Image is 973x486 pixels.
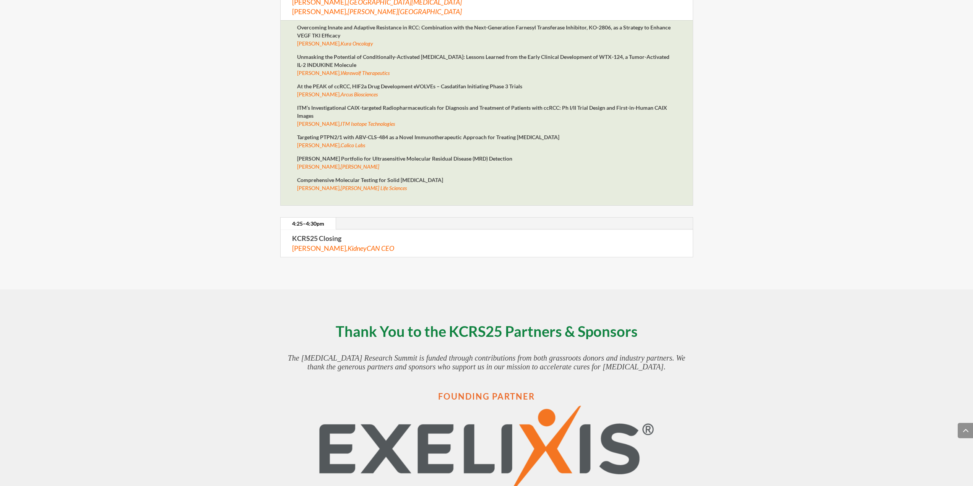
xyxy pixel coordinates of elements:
[341,120,395,127] em: ITM Isotope Technologies
[297,83,522,89] strong: At the PEAK of ccRCC, HIF2a Drug Development eVOLVEs – Casdatifan Initiating Phase 3 Trials
[336,322,638,340] strong: Thank You to the KCRS25 Partners & Sponsors
[297,185,407,191] span: [PERSON_NAME],
[297,120,395,127] span: [PERSON_NAME],
[341,142,365,148] em: Calico Labs
[438,391,535,401] strong: Founding Partner
[341,40,373,47] em: Kura Oncology
[297,142,365,148] span: [PERSON_NAME],
[281,218,336,230] a: 4:25–4:30pm
[341,185,407,191] em: [PERSON_NAME] Life Sciences
[348,7,462,16] span: [PERSON_NAME][GEOGRAPHIC_DATA]
[297,134,559,140] strong: Targeting PTPN2/1 with ABV-CLS-484 as a Novel Immunotherapeutic Approach for Treating [MEDICAL_DATA]
[297,54,669,68] strong: Unmasking the Potential of Conditionally-Activated [MEDICAL_DATA]: Lessons Learned from the Early...
[297,91,378,98] span: [PERSON_NAME],
[341,91,378,98] em: Arcus Biosciences
[297,24,671,39] strong: Overcoming Innate and Adaptive Resistance in RCC: Combination with the Next-Generation Farnesyl T...
[292,234,341,242] strong: KCRS25 Closing
[341,70,390,76] em: Werewolf Therapeutics
[297,163,379,170] span: [PERSON_NAME],
[341,163,379,170] em: [PERSON_NAME]
[297,70,390,76] span: [PERSON_NAME],
[348,244,394,252] em: KidneyCAN CEO
[297,40,373,47] span: [PERSON_NAME],
[297,177,443,183] strong: Comprehensive Molecular Testing for Solid [MEDICAL_DATA]
[280,354,693,372] p: The [MEDICAL_DATA] Research Summit is funded through contributions from both grassroots donors an...
[297,155,512,162] strong: [PERSON_NAME] Portfolio for Ultrasensitive Molecular Residual Disease (MRD) Detection
[292,244,394,252] span: [PERSON_NAME],
[297,104,667,119] strong: ITM’s Investigational CAIX-targeted Radiopharmaceuticals for Diagnosis and Treatment of Patients ...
